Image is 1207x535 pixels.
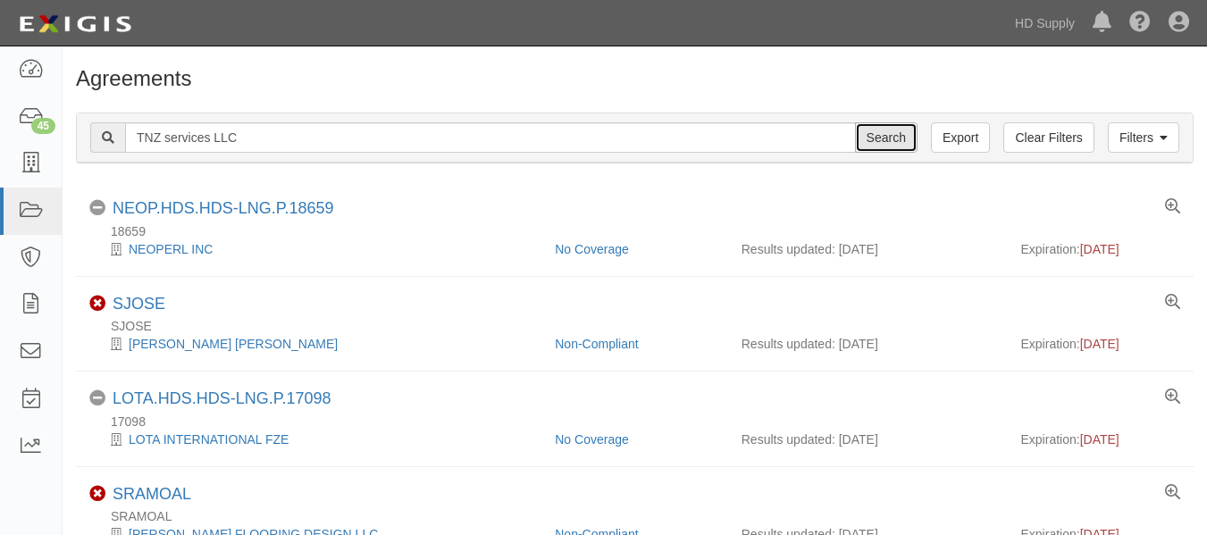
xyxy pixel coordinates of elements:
[855,122,918,153] input: Search
[931,122,990,153] a: Export
[113,199,333,217] a: NEOP.HDS.HDS-LNG.P.18659
[113,389,331,409] div: LOTA.HDS.HDS-LNG.P.17098
[742,431,994,448] div: Results updated: [DATE]
[555,432,629,447] a: No Coverage
[742,240,994,258] div: Results updated: [DATE]
[1080,242,1119,256] span: [DATE]
[129,242,213,256] a: NEOPERL INC
[555,242,629,256] a: No Coverage
[13,8,137,40] img: logo-5460c22ac91f19d4615b14bd174203de0afe785f0fc80cf4dbbc73dc1793850b.png
[129,432,289,447] a: LOTA INTERNATIONAL FZE
[1165,199,1180,215] a: View results summary
[113,485,191,505] div: SRAMOAL
[113,295,165,314] div: SJOSE
[31,118,55,134] div: 45
[1080,432,1119,447] span: [DATE]
[89,486,105,502] i: Non-Compliant
[742,335,994,353] div: Results updated: [DATE]
[89,200,105,216] i: No Coverage
[113,485,191,503] a: SRAMOAL
[76,67,1194,90] h1: Agreements
[1165,485,1180,501] a: View results summary
[89,507,1194,525] div: SRAMOAL
[555,337,638,351] a: Non-Compliant
[1080,337,1119,351] span: [DATE]
[1021,431,1181,448] div: Expiration:
[1129,13,1151,34] i: Help Center - Complianz
[89,390,105,406] i: No Coverage
[1006,5,1084,41] a: HD Supply
[89,222,1194,240] div: 18659
[129,337,338,351] a: [PERSON_NAME] [PERSON_NAME]
[1021,335,1181,353] div: Expiration:
[113,199,333,219] div: NEOP.HDS.HDS-LNG.P.18659
[89,431,541,448] div: LOTA INTERNATIONAL FZE
[113,389,331,407] a: LOTA.HDS.HDS-LNG.P.17098
[1165,389,1180,405] a: View results summary
[1003,122,1094,153] a: Clear Filters
[1165,295,1180,311] a: View results summary
[89,413,1194,431] div: 17098
[89,335,541,353] div: JOSE GERARDO SANCHEZ TORRES
[1021,240,1181,258] div: Expiration:
[89,317,1194,335] div: SJOSE
[89,296,105,312] i: Non-Compliant
[125,122,856,153] input: Search
[89,240,541,258] div: NEOPERL INC
[113,295,165,313] a: SJOSE
[1108,122,1179,153] a: Filters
